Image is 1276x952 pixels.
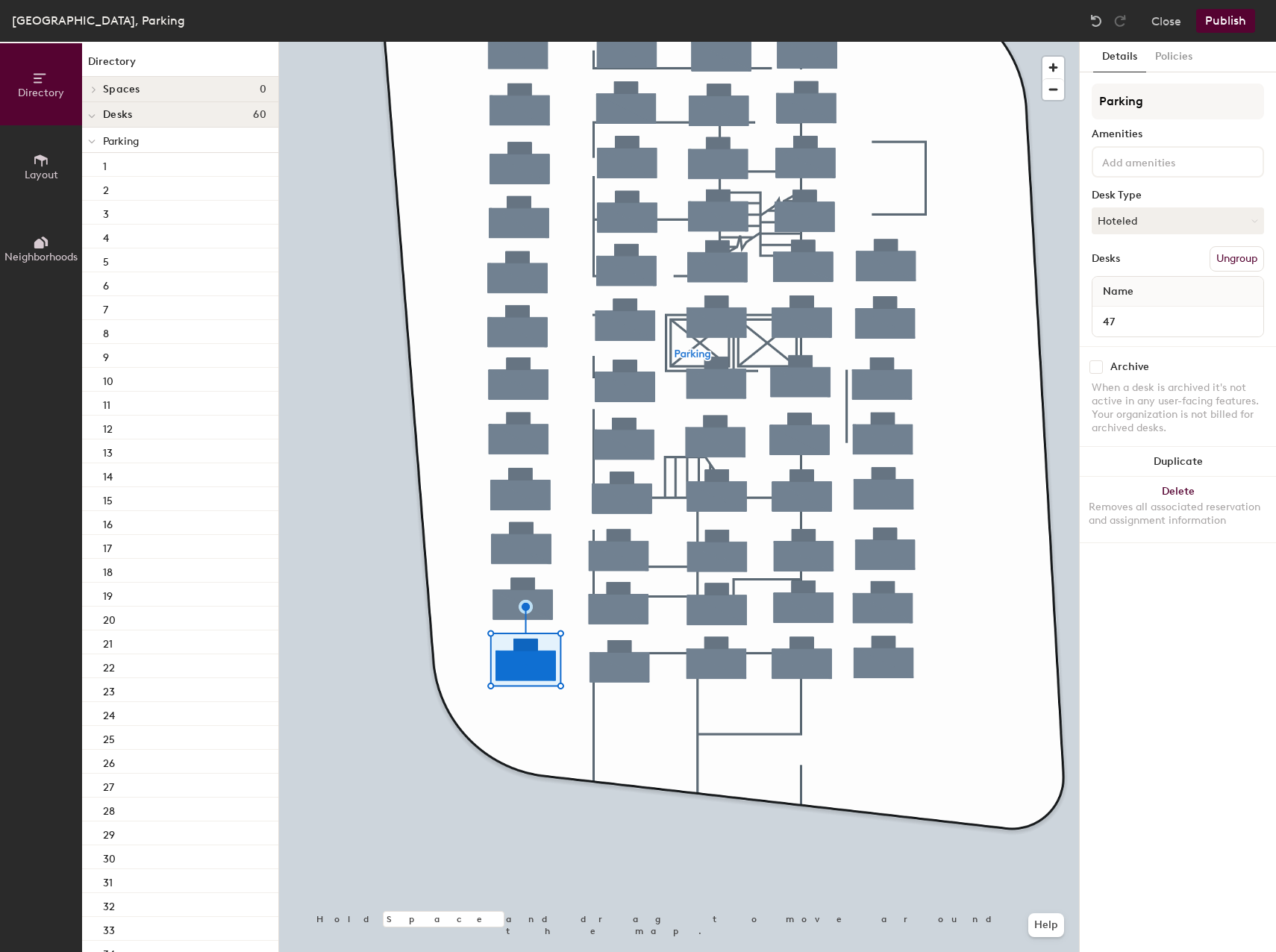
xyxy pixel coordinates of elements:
span: 0 [260,84,266,95]
div: When a desk is archived it's not active in any user-facing features. Your organization is not bil... [1092,381,1264,435]
p: 4 [103,228,109,245]
p: 21 [103,633,113,651]
p: 10 [103,371,113,388]
p: 2 [103,180,109,197]
input: Add amenities [1099,152,1233,170]
button: Help [1028,913,1064,937]
p: 15 [103,490,113,507]
p: 29 [103,824,115,842]
span: Parking [103,135,139,148]
div: Amenities [1092,128,1264,140]
div: Removes all associated reservation and assignment information [1089,501,1267,527]
p: 16 [103,514,113,531]
button: Policies [1146,42,1201,72]
p: 25 [103,729,115,746]
p: 11 [103,395,110,412]
p: 24 [103,705,115,722]
button: Hoteled [1092,207,1264,234]
button: DeleteRemoves all associated reservation and assignment information [1080,477,1276,542]
p: 18 [103,562,113,579]
img: Redo [1113,13,1128,28]
button: Close [1151,9,1181,33]
div: Desks [1092,253,1120,265]
span: Neighborhoods [4,251,78,263]
button: Duplicate [1080,447,1276,477]
button: Ungroup [1210,246,1264,272]
p: 6 [103,275,109,292]
p: 1 [103,156,107,173]
p: 22 [103,657,115,674]
img: Undo [1089,13,1104,28]
p: 7 [103,299,108,316]
p: 8 [103,323,109,340]
p: 5 [103,251,109,269]
span: Name [1095,278,1141,305]
span: Directory [18,87,64,99]
div: [GEOGRAPHIC_DATA], Parking [12,11,185,30]
p: 14 [103,466,113,483]
div: Desk Type [1092,190,1264,201]
p: 12 [103,419,113,436]
p: 9 [103,347,109,364]
p: 20 [103,610,116,627]
p: 17 [103,538,112,555]
h1: Directory [82,54,278,77]
span: 60 [253,109,266,121]
p: 13 [103,442,113,460]
input: Unnamed desk [1095,311,1260,332]
p: 3 [103,204,109,221]
button: Publish [1196,9,1255,33]
p: 27 [103,777,114,794]
p: 33 [103,920,115,937]
span: Layout [25,169,58,181]
p: 28 [103,801,115,818]
span: Desks [103,109,132,121]
span: Spaces [103,84,140,95]
p: 31 [103,872,113,889]
p: 26 [103,753,115,770]
div: Archive [1110,361,1149,373]
p: 23 [103,681,115,698]
p: 32 [103,896,115,913]
p: 19 [103,586,113,603]
p: 30 [103,848,116,865]
button: Details [1093,42,1146,72]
